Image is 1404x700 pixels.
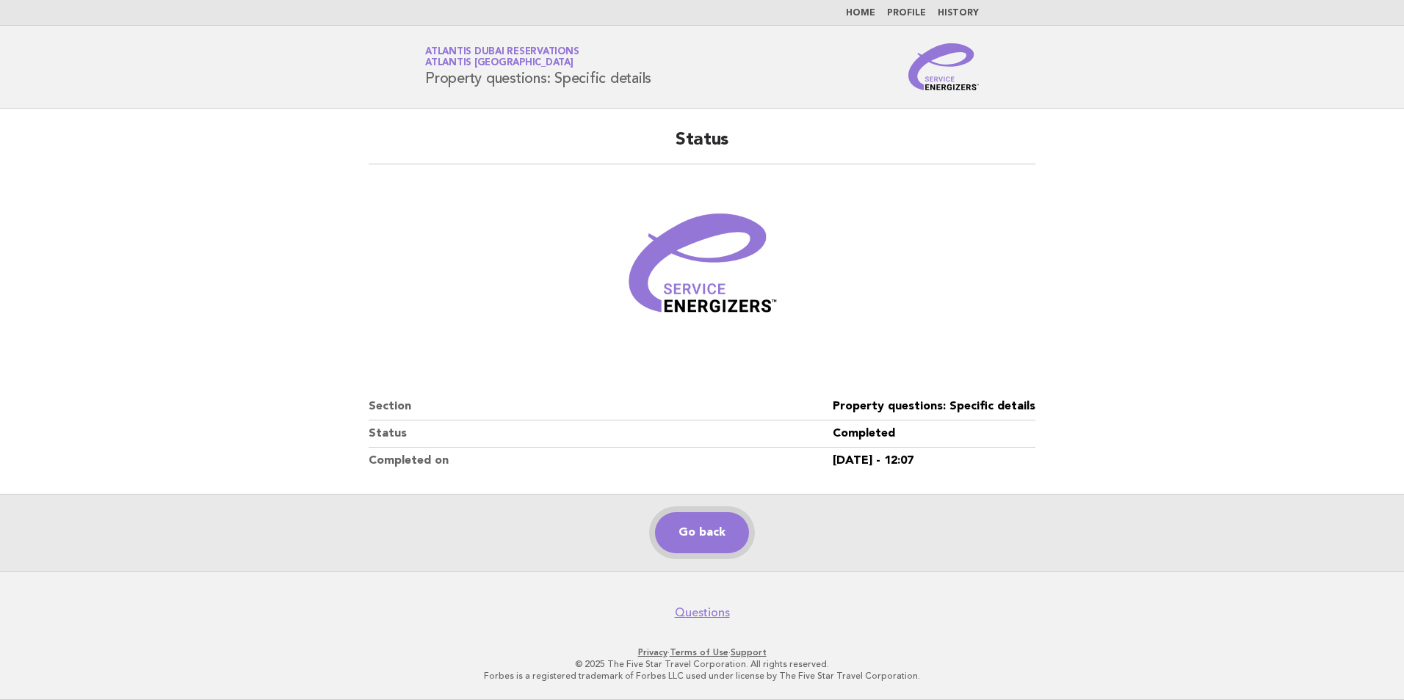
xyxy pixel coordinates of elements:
img: Service Energizers [908,43,979,90]
p: · · [253,646,1151,658]
h1: Property questions: Specific details [425,48,651,86]
a: Terms of Use [670,647,728,657]
p: © 2025 The Five Star Travel Corporation. All rights reserved. [253,658,1151,670]
dd: Completed [833,420,1035,448]
a: Profile [887,9,926,18]
span: Atlantis [GEOGRAPHIC_DATA] [425,59,573,68]
a: Home [846,9,875,18]
dt: Status [369,420,833,448]
a: Atlantis Dubai ReservationsAtlantis [GEOGRAPHIC_DATA] [425,47,579,68]
a: Support [731,647,767,657]
dt: Completed on [369,448,833,474]
a: History [938,9,979,18]
a: Privacy [638,647,667,657]
p: Forbes is a registered trademark of Forbes LLC used under license by The Five Star Travel Corpora... [253,670,1151,682]
a: Questions [675,605,730,620]
h2: Status [369,128,1035,164]
dd: [DATE] - 12:07 [833,448,1035,474]
dd: Property questions: Specific details [833,393,1035,420]
img: Verified [614,182,790,358]
dt: Section [369,393,833,420]
a: Go back [655,512,749,553]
